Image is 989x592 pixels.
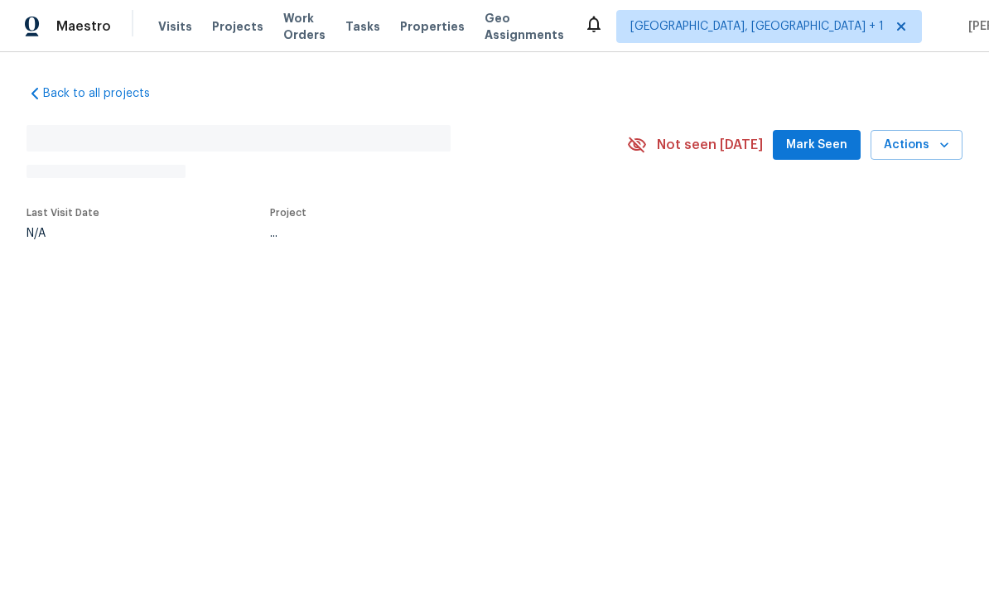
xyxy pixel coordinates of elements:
button: Mark Seen [773,130,861,161]
button: Actions [871,130,962,161]
span: Actions [884,135,949,156]
span: [GEOGRAPHIC_DATA], [GEOGRAPHIC_DATA] + 1 [630,18,884,35]
span: Not seen [DATE] [657,137,763,153]
span: Work Orders [283,10,326,43]
span: Maestro [56,18,111,35]
span: Mark Seen [786,135,847,156]
span: Geo Assignments [485,10,564,43]
div: N/A [27,228,99,239]
span: Projects [212,18,263,35]
span: Last Visit Date [27,208,99,218]
a: Back to all projects [27,85,186,102]
div: ... [270,228,588,239]
span: Visits [158,18,192,35]
span: Tasks [345,21,380,32]
span: Properties [400,18,465,35]
span: Project [270,208,306,218]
